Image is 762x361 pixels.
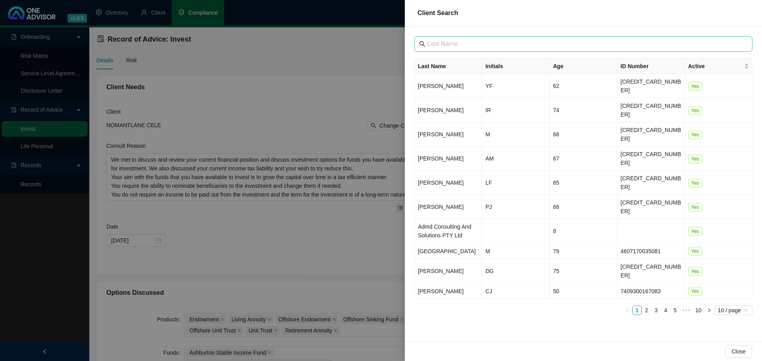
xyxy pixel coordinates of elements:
[553,248,559,254] span: 79
[553,107,559,113] span: 74
[618,171,685,195] td: [CREDIT_CARD_NUMBER]
[707,308,712,313] span: right
[688,82,702,91] span: Yes
[618,283,685,299] td: 7409300167083
[553,204,559,210] span: 68
[415,74,482,98] td: [PERSON_NAME]
[553,155,559,162] span: 67
[415,98,482,122] td: [PERSON_NAME]
[415,147,482,171] td: [PERSON_NAME]
[680,306,693,315] span: •••
[688,203,702,212] span: Yes
[688,130,702,139] span: Yes
[618,98,685,122] td: [CREDIT_CARD_NUMBER]
[715,306,752,315] div: Page Size
[618,243,685,259] td: 4607170035081
[623,306,632,315] li: Previous Page
[718,306,749,315] span: 10 / page
[482,59,550,74] th: Initials
[550,59,617,74] th: Age
[693,306,704,315] li: 10
[553,83,559,89] span: 62
[553,268,559,274] span: 75
[688,62,743,71] span: Active
[671,306,679,315] a: 5
[661,306,670,315] a: 4
[482,147,550,171] td: AM
[652,306,660,315] a: 3
[418,10,458,16] span: Client Search
[688,247,702,256] span: Yes
[688,227,702,236] span: Yes
[482,98,550,122] td: IR
[482,259,550,283] td: DG
[725,345,752,358] button: Close
[623,306,632,315] button: left
[482,195,550,219] td: PJ
[693,306,704,315] a: 10
[482,243,550,259] td: M
[415,171,482,195] td: [PERSON_NAME]
[482,122,550,147] td: M
[685,59,752,74] th: Active
[553,131,559,138] span: 68
[415,195,482,219] td: [PERSON_NAME]
[618,122,685,147] td: [CREDIT_CARD_NUMBER]
[651,306,661,315] li: 3
[618,59,685,74] th: ID Number
[731,347,746,356] span: Close
[688,155,702,163] span: Yes
[415,259,482,283] td: [PERSON_NAME]
[427,39,741,49] input: Last Name
[688,179,702,187] span: Yes
[482,283,550,299] td: CJ
[553,180,559,186] span: 65
[553,228,556,234] span: 8
[618,74,685,98] td: [CREDIT_CARD_NUMBER]
[415,59,482,74] th: Last Name
[632,306,642,315] li: 1
[670,306,680,315] li: 5
[625,308,630,313] span: left
[415,283,482,299] td: [PERSON_NAME]
[415,243,482,259] td: [GEOGRAPHIC_DATA]
[415,122,482,147] td: [PERSON_NAME]
[618,259,685,283] td: [CREDIT_CARD_NUMBER]
[688,287,702,296] span: Yes
[618,195,685,219] td: [CREDIT_CARD_NUMBER]
[680,306,693,315] li: Next 5 Pages
[688,267,702,276] span: Yes
[482,74,550,98] td: YF
[688,106,702,115] span: Yes
[618,147,685,171] td: [CREDIT_CARD_NUMBER]
[704,306,714,315] li: Next Page
[633,306,641,315] a: 1
[642,306,651,315] a: 2
[419,41,425,47] span: search
[553,288,559,294] span: 50
[482,171,550,195] td: LF
[415,219,482,243] td: Admd Consulting And Solutions PTY Ltd
[704,306,714,315] button: right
